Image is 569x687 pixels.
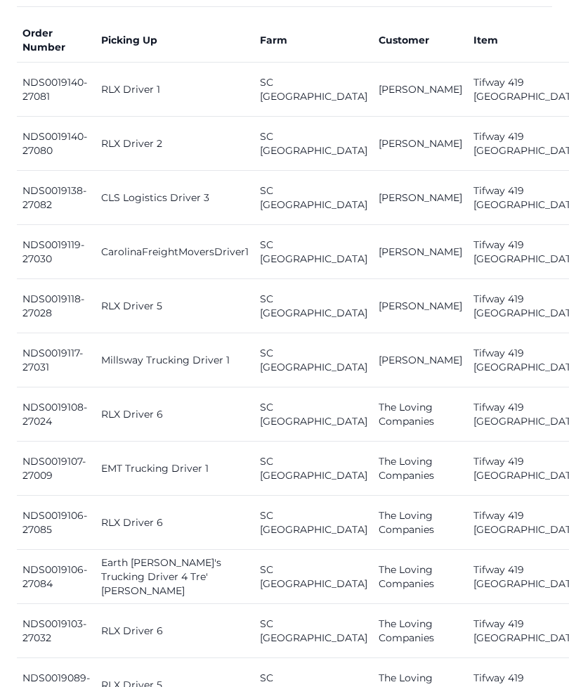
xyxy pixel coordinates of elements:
td: [PERSON_NAME] [373,279,468,333]
td: CarolinaFreightMoversDriver1 [96,225,254,279]
td: SC [GEOGRAPHIC_DATA] [254,496,373,550]
th: Customer [373,18,468,63]
td: The Loving Companies [373,550,468,604]
td: NDS0019106-27085 [17,496,96,550]
td: NDS0019119-27030 [17,225,96,279]
td: SC [GEOGRAPHIC_DATA] [254,387,373,442]
td: SC [GEOGRAPHIC_DATA] [254,333,373,387]
td: RLX Driver 6 [96,604,254,658]
td: The Loving Companies [373,604,468,658]
td: SC [GEOGRAPHIC_DATA] [254,225,373,279]
td: RLX Driver 2 [96,117,254,171]
td: SC [GEOGRAPHIC_DATA] [254,279,373,333]
td: NDS0019117-27031 [17,333,96,387]
td: NDS0019107-27009 [17,442,96,496]
td: The Loving Companies [373,387,468,442]
td: NDS0019140-27080 [17,117,96,171]
td: RLX Driver 6 [96,387,254,442]
td: SC [GEOGRAPHIC_DATA] [254,550,373,604]
th: Picking Up [96,18,254,63]
th: Order Number [17,18,96,63]
td: CLS Logistics Driver 3 [96,171,254,225]
td: NDS0019140-27081 [17,63,96,117]
td: [PERSON_NAME] [373,225,468,279]
td: NDS0019108-27024 [17,387,96,442]
td: [PERSON_NAME] [373,171,468,225]
td: Earth [PERSON_NAME]'s Trucking Driver 4 Tre' [PERSON_NAME] [96,550,254,604]
td: [PERSON_NAME] [373,333,468,387]
td: RLX Driver 1 [96,63,254,117]
td: NDS0019118-27028 [17,279,96,333]
td: NDS0019106-27084 [17,550,96,604]
td: [PERSON_NAME] [373,117,468,171]
td: SC [GEOGRAPHIC_DATA] [254,442,373,496]
td: NDS0019103-27032 [17,604,96,658]
th: Farm [254,18,373,63]
td: Millsway Trucking Driver 1 [96,333,254,387]
td: NDS0019138-27082 [17,171,96,225]
td: RLX Driver 5 [96,279,254,333]
td: SC [GEOGRAPHIC_DATA] [254,604,373,658]
td: The Loving Companies [373,496,468,550]
td: SC [GEOGRAPHIC_DATA] [254,63,373,117]
td: [PERSON_NAME] [373,63,468,117]
td: The Loving Companies [373,442,468,496]
td: RLX Driver 6 [96,496,254,550]
td: EMT Trucking Driver 1 [96,442,254,496]
td: SC [GEOGRAPHIC_DATA] [254,117,373,171]
td: SC [GEOGRAPHIC_DATA] [254,171,373,225]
